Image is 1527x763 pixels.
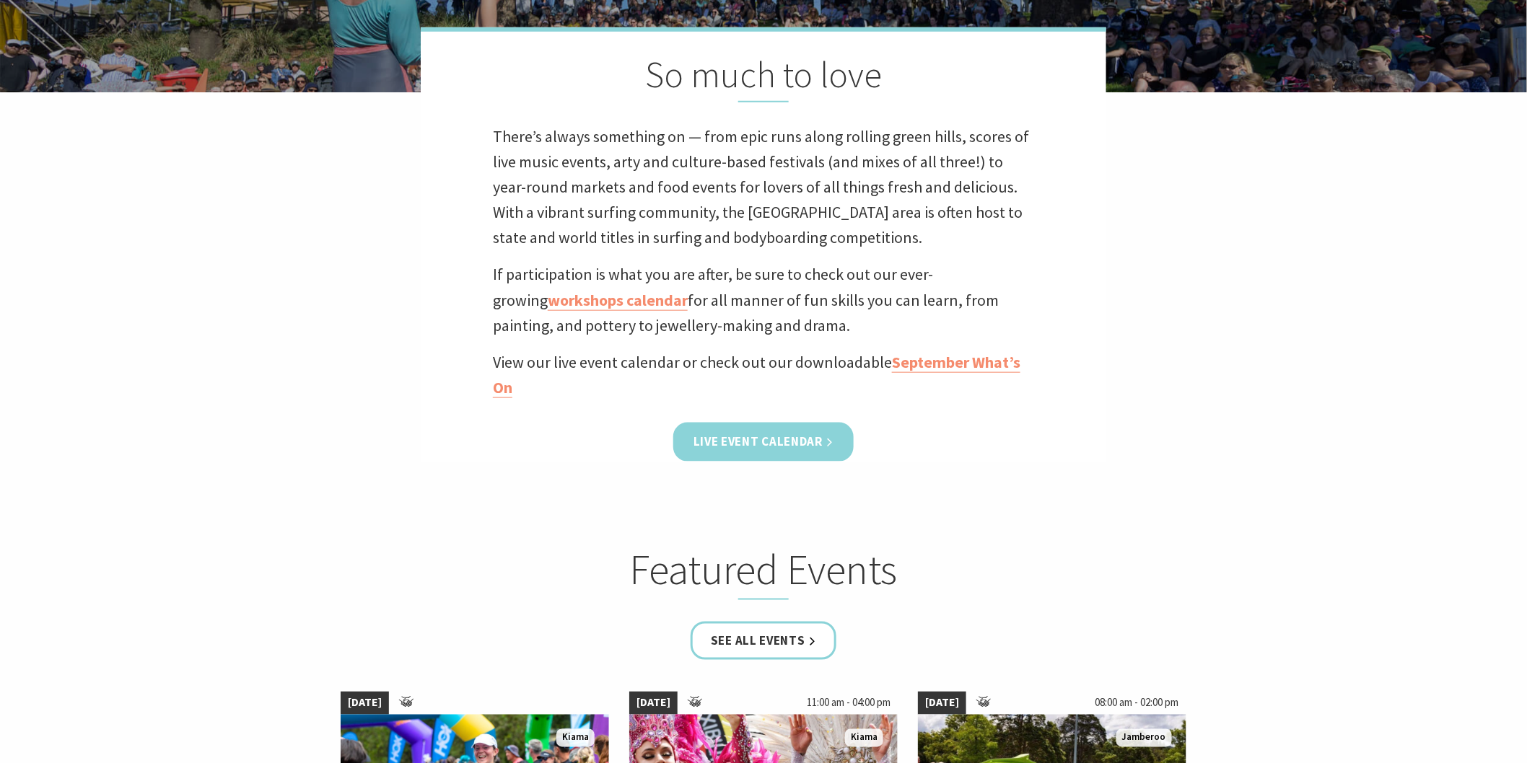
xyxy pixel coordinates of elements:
[1088,692,1186,715] span: 08:00 am - 02:00 pm
[341,692,389,715] span: [DATE]
[493,53,1034,102] h2: So much to love
[800,692,898,715] span: 11:00 am - 04:00 pm
[629,692,678,715] span: [DATE]
[691,622,836,660] a: See all Events
[673,423,854,461] a: Live Event Calendar
[556,729,595,747] span: Kiama
[548,290,688,311] a: workshops calendar
[481,544,1046,601] h2: Featured Events
[493,350,1034,400] p: View our live event calendar or check out our downloadable
[493,124,1034,251] p: There’s always something on — from epic runs along rolling green hills, scores of live music even...
[918,692,966,715] span: [DATE]
[845,729,883,747] span: Kiama
[1116,729,1172,747] span: Jamberoo
[493,262,1034,338] p: If participation is what you are after, be sure to check out our ever-growing for all manner of f...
